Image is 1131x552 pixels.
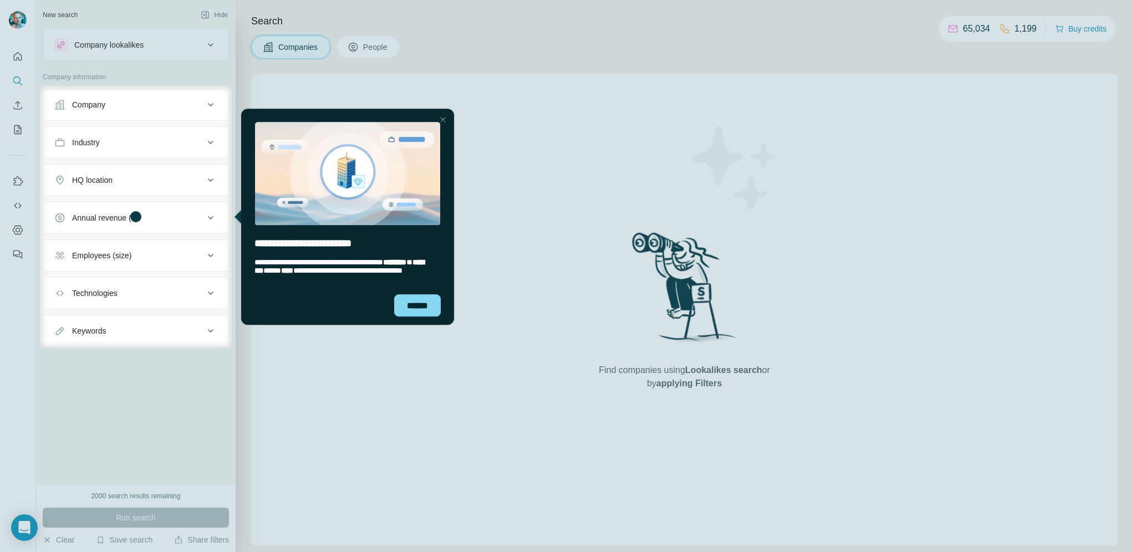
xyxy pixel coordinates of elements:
button: Technologies [43,280,228,306]
button: Company [43,91,228,118]
button: Keywords [43,318,228,344]
iframe: Tooltip [232,106,456,327]
div: Company [72,99,105,110]
button: Employees (size) [43,242,228,269]
div: Employees (size) [72,250,131,261]
button: Annual revenue ($) [43,205,228,231]
div: Annual revenue ($) [72,212,138,223]
div: Keywords [72,325,106,336]
button: HQ location [43,167,228,193]
button: Industry [43,129,228,156]
div: Industry [72,137,100,148]
div: HQ location [72,175,113,186]
div: Technologies [72,288,118,299]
